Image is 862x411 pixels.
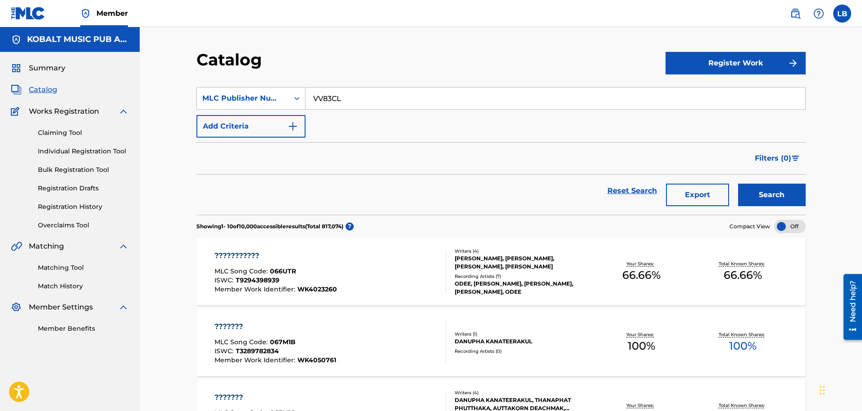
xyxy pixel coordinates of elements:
[38,202,129,212] a: Registration History
[196,222,343,231] p: Showing 1 - 10 of 10,000 accessible results (Total 817,074 )
[236,347,279,355] span: T3289782834
[346,222,354,231] span: ?
[792,156,799,161] img: filter
[455,273,591,280] div: Recording Artists ( 7 )
[196,309,806,376] a: ???????MLC Song Code:067M1BISWC:T3289782834Member Work Identifier:WK4050761Writers (1)DANUPHA KAN...
[214,276,236,284] span: ISWC :
[214,392,338,403] div: ???????
[837,270,862,343] iframe: Resource Center
[11,63,65,74] a: SummarySummary
[38,324,129,333] a: Member Benefits
[11,84,57,95] a: CatalogCatalog
[29,63,65,74] span: Summary
[11,63,22,74] img: Summary
[29,106,99,117] span: Works Registration
[214,267,270,275] span: MLC Song Code :
[297,356,336,364] span: WK4050761
[38,165,129,175] a: Bulk Registration Tool
[38,263,129,272] a: Matching Tool
[11,34,22,45] img: Accounts
[214,356,297,364] span: Member Work Identifier :
[724,267,762,283] span: 66.66 %
[833,5,851,23] div: User Menu
[817,368,862,411] iframe: Chat Widget
[196,87,806,215] form: Search Form
[214,285,297,293] span: Member Work Identifier :
[719,260,767,267] p: Total Known Shares:
[626,331,656,338] p: Your Shares:
[287,121,298,132] img: 9d2ae6d4665cec9f34b9.svg
[719,331,767,338] p: Total Known Shares:
[196,238,806,305] a: ???????????MLC Song Code:066UTRISWC:T9294398939Member Work Identifier:WK4023260Writers (4)[PERSON...
[202,93,283,104] div: MLC Publisher Number
[455,331,591,337] div: Writers ( 1 )
[270,267,296,275] span: 066UTR
[455,280,591,296] div: ODEE, [PERSON_NAME], [PERSON_NAME], [PERSON_NAME], ODEE
[755,153,791,164] span: Filters ( 0 )
[455,389,591,396] div: Writers ( 4 )
[38,184,129,193] a: Registration Drafts
[666,52,806,74] button: Register Work
[628,338,655,354] span: 100 %
[118,302,129,313] img: expand
[738,184,806,206] button: Search
[29,241,64,252] span: Matching
[270,338,296,346] span: 067M1B
[11,302,22,313] img: Member Settings
[786,5,804,23] a: Public Search
[80,8,91,19] img: Top Rightsholder
[455,248,591,254] div: Writers ( 4 )
[729,338,757,354] span: 100 %
[196,50,266,70] h2: Catalog
[118,106,129,117] img: expand
[297,285,337,293] span: WK4023260
[29,302,93,313] span: Member Settings
[790,8,801,19] img: search
[38,282,129,291] a: Match History
[38,128,129,138] a: Claiming Tool
[455,348,591,355] div: Recording Artists ( 0 )
[788,58,798,69] img: f7272a7cc735f4ea7f67.svg
[27,34,129,45] h5: KOBALT MUSIC PUB AMERICA INC
[196,115,306,138] button: Add Criteria
[626,260,656,267] p: Your Shares:
[38,221,129,230] a: Overclaims Tool
[96,8,128,18] span: Member
[455,337,591,346] div: DANUPHA KANATEERAKUL
[626,402,656,409] p: Your Shares:
[236,276,279,284] span: T9294398939
[719,402,767,409] p: Total Known Shares:
[11,7,46,20] img: MLC Logo
[11,241,22,252] img: Matching
[11,84,22,95] img: Catalog
[749,147,806,170] button: Filters (0)
[730,222,770,231] span: Compact View
[810,5,828,23] div: Help
[622,267,661,283] span: 66.66 %
[118,241,129,252] img: expand
[214,250,337,261] div: ???????????
[820,377,825,404] div: Drag
[29,84,57,95] span: Catalog
[214,347,236,355] span: ISWC :
[455,254,591,271] div: [PERSON_NAME], [PERSON_NAME], [PERSON_NAME], [PERSON_NAME]
[214,338,270,346] span: MLC Song Code :
[38,147,129,156] a: Individual Registration Tool
[603,181,661,201] a: Reset Search
[666,184,729,206] button: Export
[813,8,824,19] img: help
[214,321,336,332] div: ???????
[11,106,23,117] img: Works Registration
